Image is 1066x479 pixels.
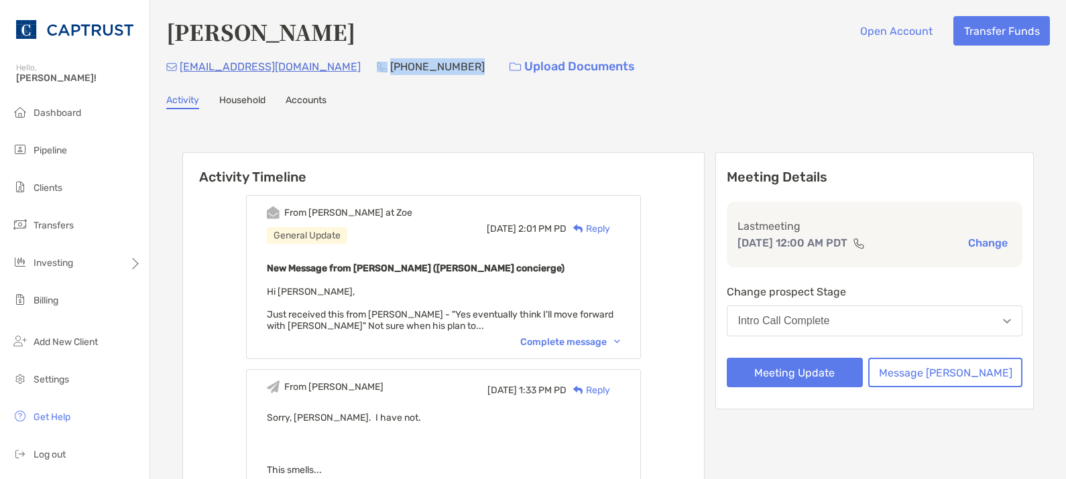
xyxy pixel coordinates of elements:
[180,58,361,75] p: [EMAIL_ADDRESS][DOMAIN_NAME]
[183,153,704,185] h6: Activity Timeline
[267,409,620,426] p: Sorry, [PERSON_NAME]. I have not.
[853,238,865,249] img: communication type
[487,223,516,234] span: [DATE]
[727,283,1023,300] p: Change prospect Stage
[267,381,280,393] img: Event icon
[34,257,73,269] span: Investing
[267,227,347,244] div: General Update
[567,383,610,397] div: Reply
[510,62,521,72] img: button icon
[34,449,66,460] span: Log out
[12,370,28,387] img: settings icon
[849,16,943,46] button: Open Account
[34,295,58,306] span: Billing
[964,236,1012,250] button: Change
[34,107,81,119] span: Dashboard
[12,141,28,157] img: pipeline icon
[520,336,620,348] div: Complete message
[34,374,69,385] span: Settings
[267,462,620,478] p: This smells...
[519,385,567,396] span: 1:33 PM PD
[166,16,355,47] h4: [PERSON_NAME]
[727,358,864,387] button: Meeting Update
[12,254,28,270] img: investing icon
[737,218,1012,234] p: Last meeting
[573,386,583,395] img: Reply icon
[34,411,70,423] span: Get Help
[737,234,847,251] p: [DATE] 12:00 AM PDT
[727,169,1023,186] p: Meeting Details
[267,263,565,274] b: New Message from [PERSON_NAME] ([PERSON_NAME] concierge)
[219,94,265,109] a: Household
[953,16,1050,46] button: Transfer Funds
[286,94,327,109] a: Accounts
[12,408,28,424] img: get-help icon
[501,52,644,81] a: Upload Documents
[166,63,177,71] img: Email Icon
[267,206,280,219] img: Event icon
[1003,319,1011,324] img: Open dropdown arrow
[573,224,583,233] img: Reply icon
[487,385,517,396] span: [DATE]
[390,58,485,75] p: [PHONE_NUMBER]
[868,358,1022,387] button: Message [PERSON_NAME]
[377,62,388,72] img: Phone Icon
[12,216,28,232] img: transfers icon
[614,340,620,344] img: Chevron icon
[34,336,98,348] span: Add New Client
[567,222,610,236] div: Reply
[518,223,567,234] span: 2:01 PM PD
[16,5,133,54] img: CAPTRUST Logo
[16,72,141,84] span: [PERSON_NAME]!
[12,104,28,120] img: dashboard icon
[284,381,383,393] div: From [PERSON_NAME]
[12,333,28,349] img: add_new_client icon
[12,446,28,462] img: logout icon
[267,286,613,332] span: Hi [PERSON_NAME], Just received this from [PERSON_NAME] - "Yes eventually think I'll move forward...
[34,220,74,231] span: Transfers
[34,145,67,156] span: Pipeline
[166,94,199,109] a: Activity
[34,182,62,194] span: Clients
[12,291,28,307] img: billing icon
[727,305,1023,336] button: Intro Call Complete
[738,315,830,327] div: Intro Call Complete
[12,179,28,195] img: clients icon
[284,207,412,218] div: From [PERSON_NAME] at Zoe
